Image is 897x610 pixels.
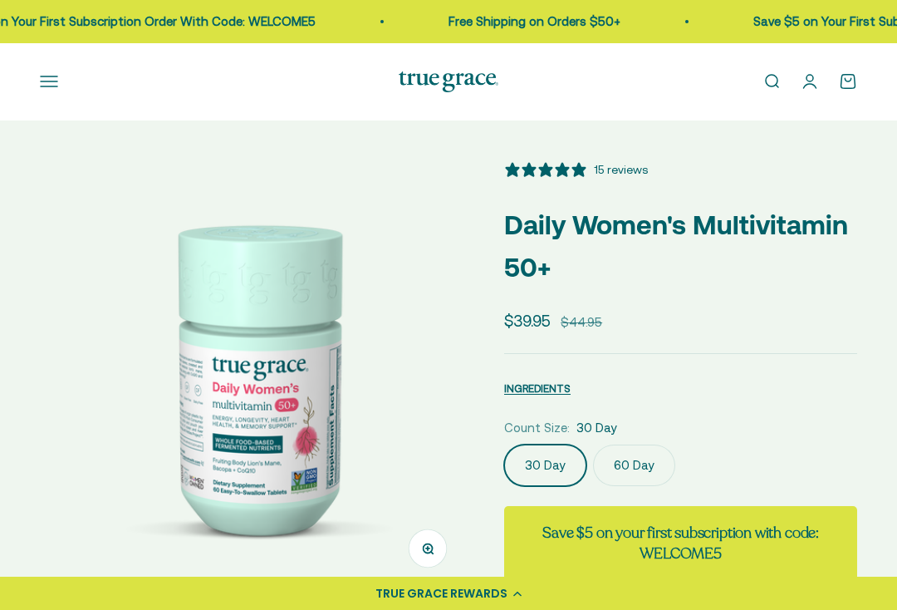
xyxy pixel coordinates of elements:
compare-at-price: $44.95 [561,312,602,332]
button: INGREDIENTS [504,378,571,398]
a: Free Shipping on Orders $50+ [441,14,613,28]
div: 15 reviews [594,160,648,179]
p: Daily Women's Multivitamin 50+ [504,204,857,288]
legend: Count Size: [504,418,570,438]
strong: Save $5 on your first subscription with code: WELCOME5 [542,523,819,563]
span: INGREDIENTS [504,382,571,395]
div: TRUE GRACE REWARDS [375,585,507,603]
button: 5 stars, 15 ratings [504,160,648,179]
span: 30 Day [576,418,617,438]
sale-price: $39.95 [504,308,551,333]
img: Daily Women's 50+ Multivitamin [40,160,471,592]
